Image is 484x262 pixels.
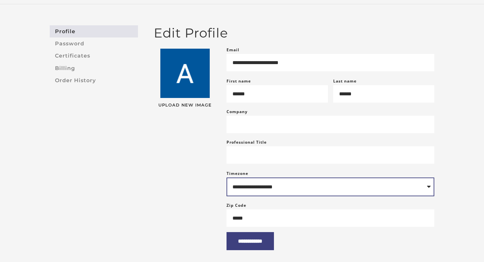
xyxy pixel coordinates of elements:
[227,171,248,176] label: Timezone
[50,25,138,37] a: Profile
[50,74,138,86] a: Order History
[50,62,138,74] a: Billing
[50,50,138,62] a: Certificates
[227,202,246,209] label: Zip Code
[227,138,267,146] label: Professional Title
[154,103,216,107] span: Upload New Image
[227,46,239,54] label: Email
[227,108,248,116] label: Company
[227,78,251,84] label: First name
[50,37,138,50] a: Password
[333,78,357,84] label: Last name
[154,25,434,41] h2: Edit Profile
